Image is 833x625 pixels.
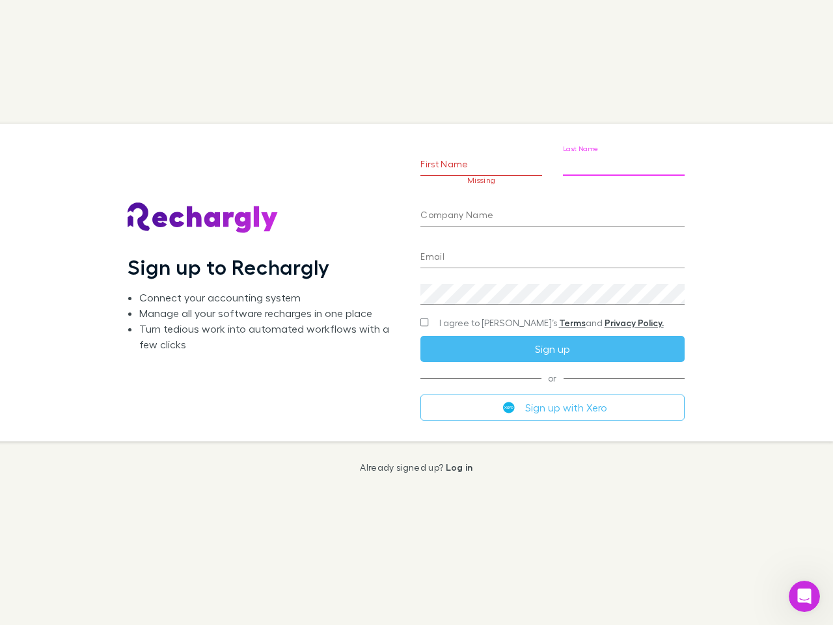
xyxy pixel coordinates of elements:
[605,317,664,328] a: Privacy Policy.
[446,462,473,473] a: Log in
[360,462,472,473] p: Already signed up?
[563,144,599,154] label: Last Name
[128,202,279,234] img: Rechargly's Logo
[139,321,400,352] li: Turn tedious work into automated workflows with a few clicks
[559,317,586,328] a: Terms
[420,336,684,362] button: Sign up
[139,305,400,321] li: Manage all your software recharges in one place
[503,402,515,413] img: Xero's logo
[439,316,664,329] span: I agree to [PERSON_NAME]’s and
[420,176,542,185] p: Missing
[420,378,684,378] span: or
[139,290,400,305] li: Connect your accounting system
[420,395,684,421] button: Sign up with Xero
[128,255,330,279] h1: Sign up to Rechargly
[789,581,820,612] iframe: Intercom live chat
